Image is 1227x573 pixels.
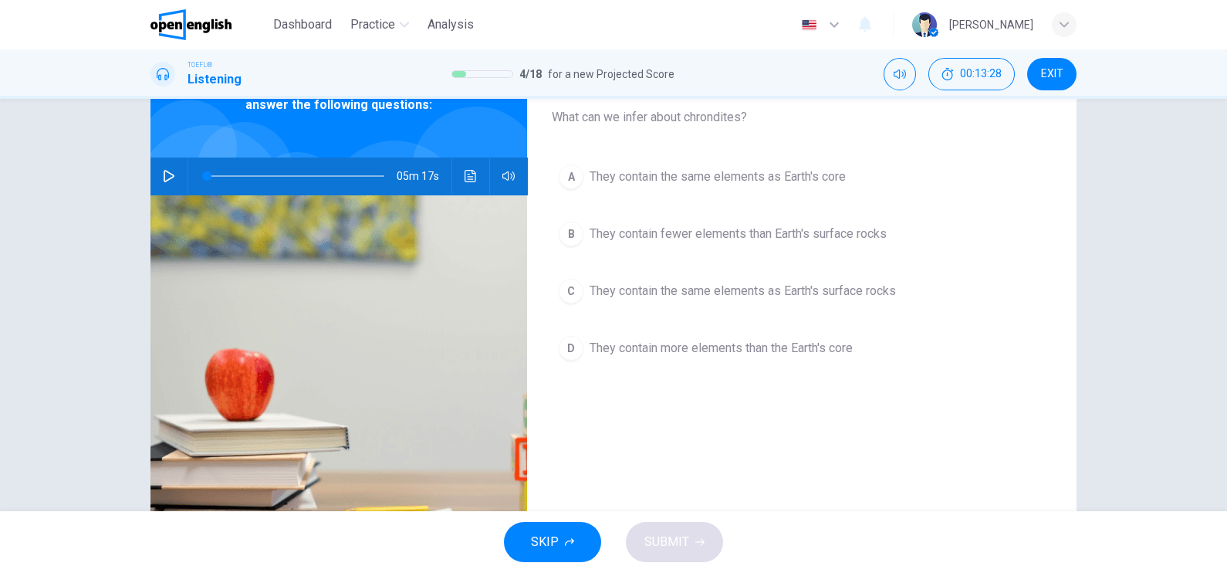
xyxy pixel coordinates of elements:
[397,158,451,195] span: 05m 17s
[960,68,1002,80] span: 00:13:28
[428,15,474,34] span: Analysis
[548,65,674,83] span: for a new Projected Score
[928,58,1015,90] button: 00:13:28
[799,19,819,31] img: en
[421,11,480,39] button: Analysis
[519,65,542,83] span: 4 / 18
[188,70,242,89] h1: Listening
[552,215,1052,253] button: BThey contain fewer elements than Earth's surface rocks
[559,279,583,303] div: C
[552,272,1052,310] button: CThey contain the same elements as Earth's surface rocks
[559,222,583,246] div: B
[559,164,583,189] div: A
[590,225,887,243] span: They contain fewer elements than Earth's surface rocks
[1041,68,1063,80] span: EXIT
[150,195,527,571] img: Listen to this clip about the Earth's Core and answer the following questions:
[559,336,583,361] div: D
[1027,58,1077,90] button: EXIT
[590,339,853,358] span: They contain more elements than the Earth's core
[267,11,338,39] button: Dashboard
[552,158,1052,196] button: AThey contain the same elements as Earth's core
[150,9,267,40] a: OpenEnglish logo
[912,12,937,37] img: Profile picture
[504,522,601,562] button: SKIP
[458,158,483,195] button: Click to see the audio transcription
[188,59,212,70] span: TOEFL®
[552,108,1052,127] span: What can we infer about chrondites?
[344,11,415,39] button: Practice
[273,15,332,34] span: Dashboard
[884,58,916,90] div: Mute
[350,15,395,34] span: Practice
[531,531,559,553] span: SKIP
[928,58,1015,90] div: Hide
[590,282,896,300] span: They contain the same elements as Earth's surface rocks
[150,9,232,40] img: OpenEnglish logo
[552,329,1052,368] button: DThey contain more elements than the Earth's core
[590,168,846,186] span: They contain the same elements as Earth's core
[949,15,1033,34] div: [PERSON_NAME]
